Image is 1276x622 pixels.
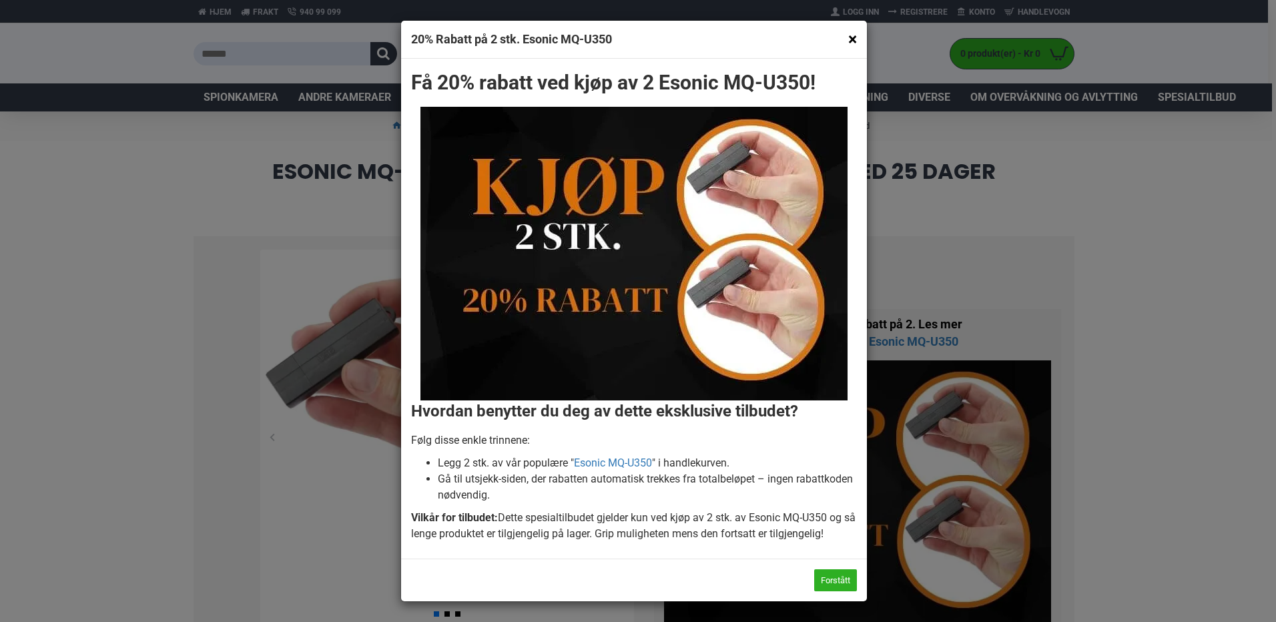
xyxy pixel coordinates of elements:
a: Esonic MQ-U350 [574,455,652,471]
li: Legg 2 stk. av vår populære " " i handlekurven. [438,455,857,471]
p: Følg disse enkle trinnene: [411,432,857,448]
h4: 20% Rabatt på 2 stk. Esonic MQ-U350 [411,31,857,48]
strong: Vilkår for tilbudet: [411,511,498,524]
p: Dette spesialtilbudet gjelder kun ved kjøp av 2 stk. av Esonic MQ-U350 og så lenge produktet er t... [411,510,857,542]
li: Gå til utsjekk-siden, der rabatten automatisk trekkes fra totalbeløpet – ingen rabattkoden nødven... [438,471,857,503]
button: Forstått [814,569,857,591]
img: 20% rabatt ved Kjøp av 2 Esonic MQ-U350 [420,107,848,400]
h3: Hvordan benytter du deg av dette eksklusive tilbudet? [411,400,857,423]
h2: Få 20% rabatt ved kjøp av 2 Esonic MQ-U350! [411,69,857,97]
button: × [848,31,857,47]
